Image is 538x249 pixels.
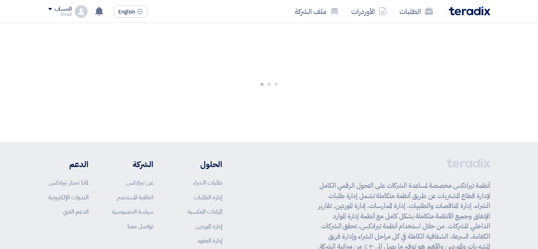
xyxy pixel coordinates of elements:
a: اتفاقية المستخدم [117,193,153,202]
img: profile_test.png [75,5,88,18]
li: الدعم [48,158,88,170]
li: الشركة [112,158,153,170]
img: Teradix logo [449,6,490,16]
a: الدعم الفني [63,207,88,216]
span: English [118,9,135,15]
li: الحلول [177,158,222,170]
a: الندوات الإلكترونية [48,193,88,202]
button: English [113,5,148,18]
a: إدارة العقود [197,236,222,245]
a: إدارة الطلبات [194,193,222,202]
a: تواصل معنا [127,222,153,231]
a: عن تيرادكس [126,178,153,187]
a: طلبات الشراء [193,178,222,187]
a: الطلبات [393,2,439,21]
div: الحساب [55,6,72,13]
a: لماذا تختار تيرادكس [49,178,88,187]
div: Emad [48,12,72,17]
a: المزادات العكسية [188,207,222,216]
a: سياسة الخصوصية [112,207,153,216]
a: إدارة الموردين [195,222,222,231]
a: الأوردرات [345,2,393,21]
a: ملف الشركة [288,2,345,21]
